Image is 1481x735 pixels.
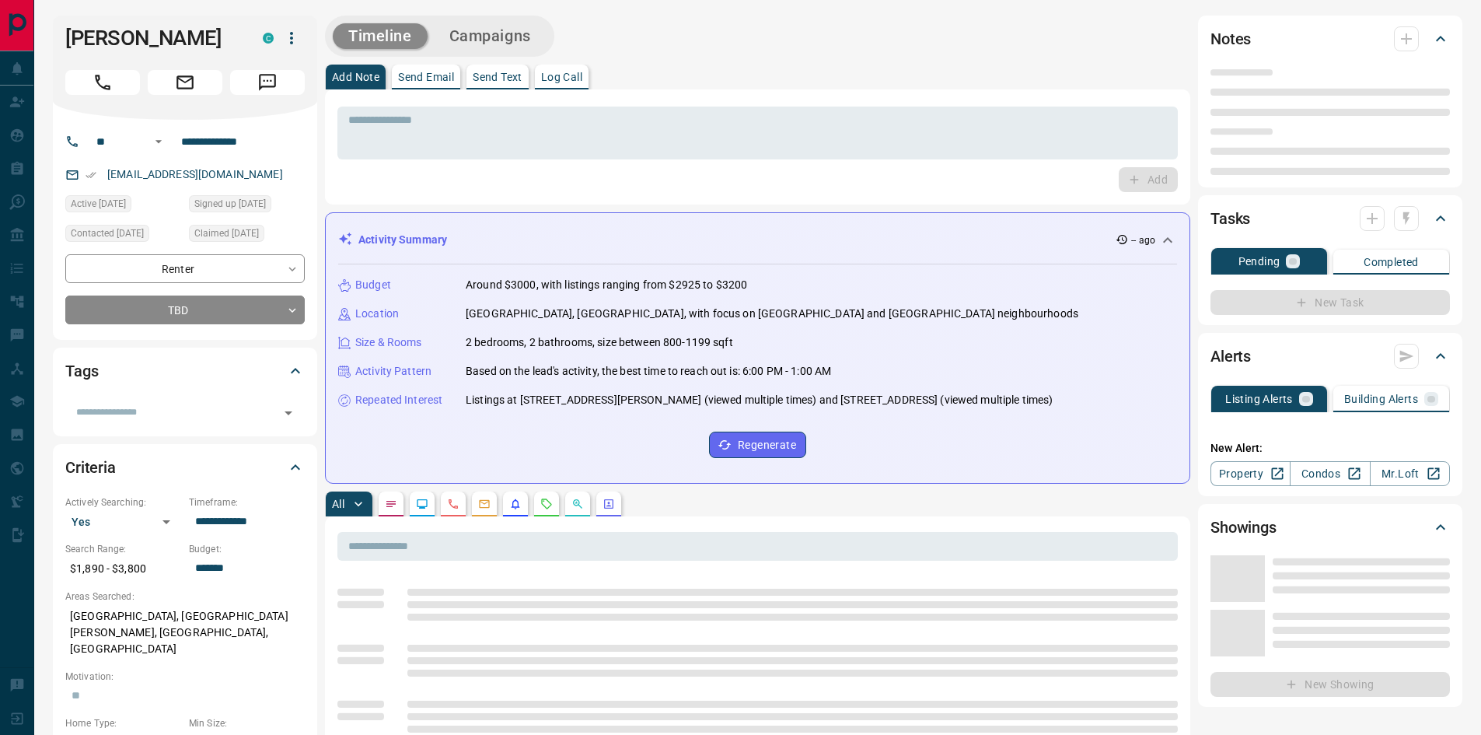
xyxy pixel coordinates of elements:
p: Timeframe: [189,495,305,509]
span: Contacted [DATE] [71,226,144,241]
p: -- ago [1131,233,1155,247]
p: $1,890 - $3,800 [65,556,181,582]
p: Building Alerts [1344,394,1418,404]
p: Home Type: [65,716,181,730]
div: Wed Sep 10 2025 [65,195,181,217]
div: Renter [65,254,305,283]
button: Regenerate [709,432,806,458]
h2: Criteria [65,455,116,480]
a: Condos [1290,461,1370,486]
svg: Requests [540,498,553,510]
div: Tasks [1210,200,1450,237]
span: Call [65,70,140,95]
h2: Tasks [1210,206,1250,231]
p: Budget [355,277,391,293]
div: Alerts [1210,338,1450,375]
p: Activity Pattern [355,363,431,380]
h2: Showings [1210,515,1277,540]
p: Based on the lead's activity, the best time to reach out is: 6:00 PM - 1:00 AM [466,363,831,380]
svg: Email Verified [86,170,96,180]
p: Motivation: [65,670,305,684]
a: Property [1210,461,1291,486]
div: Activity Summary-- ago [338,226,1177,254]
p: Search Range: [65,542,181,556]
a: Mr.Loft [1370,461,1450,486]
p: Listing Alerts [1225,394,1293,404]
div: Criteria [65,449,305,486]
p: Send Text [473,72,522,82]
svg: Opportunities [571,498,584,510]
div: Tags [65,352,305,390]
div: Yes [65,509,181,534]
span: Message [230,70,305,95]
span: Active [DATE] [71,196,126,212]
span: Signed up [DATE] [194,196,266,212]
h2: Tags [65,359,98,383]
p: Repeated Interest [355,392,442,408]
p: New Alert: [1210,440,1450,457]
a: [EMAIL_ADDRESS][DOMAIN_NAME] [107,168,283,180]
h2: Notes [1210,26,1251,51]
svg: Lead Browsing Activity [416,498,428,510]
div: TBD [65,296,305,324]
svg: Agent Actions [603,498,615,510]
span: Claimed [DATE] [194,226,259,241]
p: [GEOGRAPHIC_DATA], [GEOGRAPHIC_DATA], with focus on [GEOGRAPHIC_DATA] and [GEOGRAPHIC_DATA] neigh... [466,306,1078,322]
button: Campaigns [434,23,547,49]
p: Pending [1238,256,1280,267]
p: Log Call [541,72,582,82]
p: 2 bedrooms, 2 bathrooms, size between 800-1199 sqft [466,334,733,351]
div: Fri Sep 12 2025 [65,225,181,247]
p: Activity Summary [358,232,447,248]
p: Completed [1364,257,1419,268]
p: Add Note [332,72,379,82]
p: Listings at [STREET_ADDRESS][PERSON_NAME] (viewed multiple times) and [STREET_ADDRESS] (viewed mu... [466,392,1053,408]
button: Open [149,132,168,151]
p: Send Email [398,72,454,82]
div: Mon Sep 08 2025 [189,195,305,217]
p: Location [355,306,399,322]
h1: [PERSON_NAME] [65,26,239,51]
p: Actively Searching: [65,495,181,509]
p: Size & Rooms [355,334,422,351]
svg: Calls [447,498,459,510]
svg: Emails [478,498,491,510]
h2: Alerts [1210,344,1251,369]
p: Min Size: [189,716,305,730]
div: condos.ca [263,33,274,44]
button: Timeline [333,23,428,49]
span: Email [148,70,222,95]
div: Showings [1210,509,1450,546]
p: All [332,499,344,509]
svg: Notes [385,498,397,510]
p: Areas Searched: [65,590,305,604]
p: Around $3000, with listings ranging from $2925 to $3200 [466,277,747,293]
div: Notes [1210,20,1450,58]
svg: Listing Alerts [509,498,522,510]
p: Budget: [189,542,305,556]
p: [GEOGRAPHIC_DATA], [GEOGRAPHIC_DATA][PERSON_NAME], [GEOGRAPHIC_DATA], [GEOGRAPHIC_DATA] [65,604,305,662]
button: Open [278,402,299,424]
div: Tue Sep 09 2025 [189,225,305,247]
